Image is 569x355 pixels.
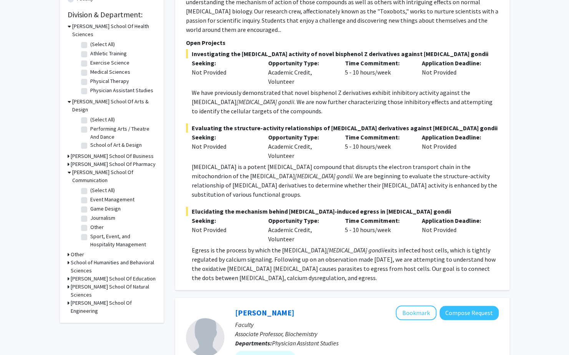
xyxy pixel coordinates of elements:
[90,196,134,204] label: Event Management
[72,98,156,114] h3: [PERSON_NAME] School Of Arts & Design
[90,50,127,58] label: Athletic Training
[396,305,436,320] button: Add Tahl Zimmerman to Bookmarks
[192,162,499,199] p: [MEDICAL_DATA] is a potent [MEDICAL_DATA] compound that disrupts the electron transport chain in ...
[72,22,156,38] h3: [PERSON_NAME] School Of Health Sciences
[71,152,154,160] h3: [PERSON_NAME] School Of Business
[416,216,493,244] div: Not Provided
[192,133,257,142] p: Seeking:
[90,59,129,67] label: Exercise Science
[339,58,416,86] div: 5 - 10 hours/week
[90,186,115,194] label: (Select All)
[90,68,130,76] label: Medical Sciences
[237,98,294,106] em: [MEDICAL_DATA] gondii
[192,246,499,282] p: Egress is the process by which the [MEDICAL_DATA] exits infected host cells, which is tightly reg...
[186,38,499,47] p: Open Projects
[422,216,487,225] p: Application Deadline:
[262,216,339,244] div: Academic Credit, Volunteer
[71,250,84,259] h3: Other
[71,160,156,168] h3: [PERSON_NAME] School Of Pharmacy
[268,133,333,142] p: Opportunity Type:
[422,58,487,68] p: Application Deadline:
[90,77,129,85] label: Physical Therapy
[90,214,115,222] label: Journalism
[327,246,385,254] em: [MEDICAL_DATA] gondii
[186,207,499,216] span: Elucidating the mechanism behind [MEDICAL_DATA]-induced egress in [MEDICAL_DATA] gondii
[192,142,257,151] div: Not Provided
[235,329,499,338] p: Associate Professor, Biochemistry
[295,172,353,180] em: [MEDICAL_DATA] gondii
[416,133,493,160] div: Not Provided
[72,168,156,184] h3: [PERSON_NAME] School Of Communication
[6,320,33,349] iframe: Chat
[90,205,121,213] label: Game Design
[90,232,154,249] label: Sport, Event, and Hospitality Management
[345,58,410,68] p: Time Commitment:
[71,299,156,315] h3: [PERSON_NAME] School Of Engineering
[71,283,156,299] h3: [PERSON_NAME] School Of Natural Sciences
[339,216,416,244] div: 5 - 10 hours/week
[440,306,499,320] button: Compose Request to Tahl Zimmerman
[235,339,272,347] b: Departments:
[192,88,499,116] p: We have previously demonstrated that novel bisphenol Z derivatives exhibit inhibitory activity ag...
[192,216,257,225] p: Seeking:
[90,141,142,149] label: School of Art & Design
[90,116,115,124] label: (Select All)
[272,339,338,347] span: Physician Assistant Studies
[422,133,487,142] p: Application Deadline:
[345,133,410,142] p: Time Commitment:
[262,58,339,86] div: Academic Credit, Volunteer
[90,86,153,95] label: Physician Assistant Studies
[192,58,257,68] p: Seeking:
[268,58,333,68] p: Opportunity Type:
[235,308,294,317] a: [PERSON_NAME]
[68,10,156,19] h2: Division & Department:
[416,58,493,86] div: Not Provided
[345,216,410,225] p: Time Commitment:
[268,216,333,225] p: Opportunity Type:
[90,40,115,48] label: (Select All)
[262,133,339,160] div: Academic Credit, Volunteer
[192,68,257,77] div: Not Provided
[339,133,416,160] div: 5 - 10 hours/week
[235,320,499,329] p: Faculty
[192,225,257,234] div: Not Provided
[71,259,156,275] h3: School of Humanities and Behavioral Sciences
[90,125,154,141] label: Performing Arts / Theatre And Dance
[90,223,104,231] label: Other
[186,123,499,133] span: Evaluating the structure-activity relationships of [MEDICAL_DATA] derivatives against [MEDICAL_DA...
[186,49,499,58] span: Investigating the [MEDICAL_DATA] activity of novel bisphenol Z derivatives against [MEDICAL_DATA]...
[71,275,156,283] h3: [PERSON_NAME] School Of Education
